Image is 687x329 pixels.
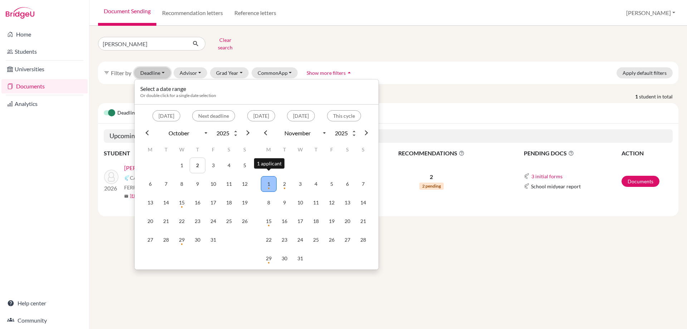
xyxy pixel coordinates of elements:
td: 1 [174,158,190,173]
button: [DATE] [247,110,275,121]
i: arrow_drop_up [346,69,353,76]
td: 1 [261,176,277,192]
td: 25 [221,213,237,229]
td: 7 [158,176,174,192]
a: Community [1,313,88,328]
span: Or double click for a single date selection [140,93,216,98]
button: Apply default filters [617,67,673,78]
th: S [355,142,371,158]
td: 20 [142,213,158,229]
button: Advisor [174,67,208,78]
td: 12 [324,195,340,211]
td: 17 [205,195,221,211]
td: 20 [340,213,355,229]
div: 1 applicant [254,158,284,169]
td: 29 [261,251,277,266]
td: 5 [237,158,253,173]
img: Wang, Xiaodan [104,170,118,184]
td: 7 [355,176,371,192]
td: 30 [277,251,292,266]
button: [PERSON_NAME] [623,6,678,20]
th: T [190,142,205,158]
a: Documents [1,79,88,93]
p: 2 [357,173,506,181]
th: W [292,142,308,158]
h5: Upcoming deadline [104,129,673,143]
span: 2 pending [419,183,444,190]
h6: Select a date range [140,85,216,92]
td: 4 [221,158,237,173]
button: Grad Year [210,67,249,78]
th: F [205,142,221,158]
td: 27 [340,232,355,248]
span: mail [124,194,128,198]
td: 2 [277,176,292,192]
td: 19 [324,213,340,229]
strong: 1 [635,93,639,100]
th: S [237,142,253,158]
th: T [277,142,292,158]
th: T [308,142,324,158]
th: T [158,142,174,158]
span: PENDING DOCS [524,149,621,158]
td: 24 [292,232,308,248]
th: F [324,142,340,158]
button: This cycle [327,110,361,121]
td: 18 [308,213,324,229]
td: 31 [292,251,308,266]
td: 30 [190,232,205,248]
th: STUDENT [104,149,247,158]
td: 29 [174,232,190,248]
span: Show more filters [307,70,346,76]
p: 2026 [104,184,118,193]
td: 2 [190,158,205,173]
td: 13 [142,195,158,211]
span: RECOMMENDATIONS [357,149,506,158]
button: 3 initial forms [531,172,563,180]
td: 16 [190,195,205,211]
td: 9 [277,195,292,211]
td: 23 [190,213,205,229]
button: Show more filtersarrow_drop_up [301,67,359,78]
td: 8 [261,195,277,211]
button: [DATE] [287,110,315,121]
th: M [261,142,277,158]
img: Common App logo [524,183,530,189]
i: filter_list [104,70,109,76]
img: Common App logo [524,173,530,179]
button: [DATE] [152,110,180,121]
td: 12 [237,176,253,192]
button: Deadline [134,67,171,78]
td: 27 [142,232,158,248]
a: Documents [622,176,659,187]
td: 14 [355,195,371,211]
td: 16 [277,213,292,229]
th: W [174,142,190,158]
a: Analytics [1,97,88,111]
a: Universities [1,62,88,76]
td: 10 [292,195,308,211]
button: CommonApp [252,67,298,78]
a: Students [1,44,88,59]
span: student in total [639,93,678,100]
a: Home [1,27,88,42]
th: S [221,142,237,158]
td: 17 [292,213,308,229]
td: 6 [142,176,158,192]
span: FERPA [124,184,159,191]
td: 9 [190,176,205,192]
img: Common App logo [124,175,130,181]
button: Clear search [205,34,245,53]
td: 14 [158,195,174,211]
a: [PERSON_NAME] [124,164,169,172]
td: 31 [205,232,221,248]
a: Help center [1,296,88,310]
td: 8 [174,176,190,192]
img: Bridge-U [6,7,34,19]
td: 18 [221,195,237,211]
td: 15 [174,195,190,211]
td: 4 [308,176,324,192]
th: S [340,142,355,158]
td: 10 [205,176,221,192]
input: Find student by name... [98,37,187,50]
